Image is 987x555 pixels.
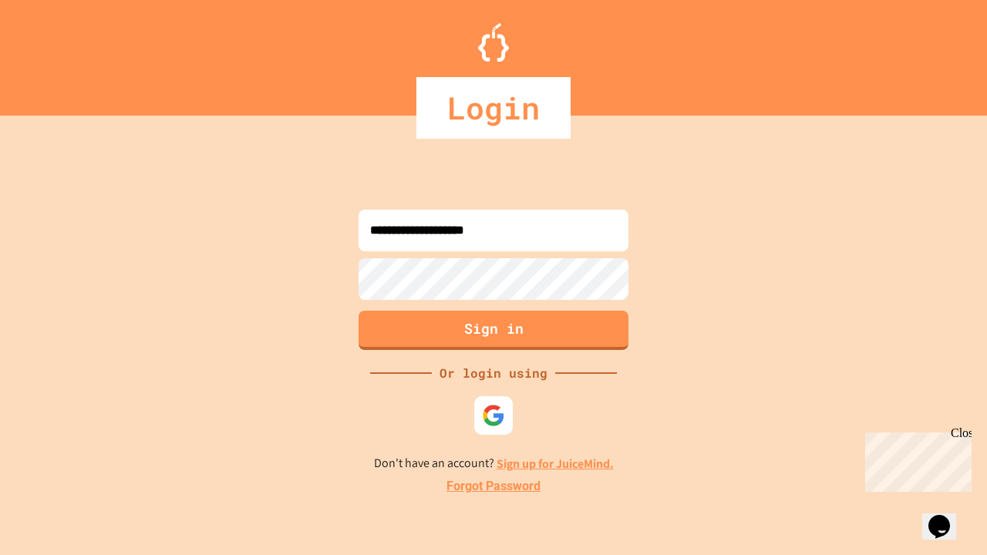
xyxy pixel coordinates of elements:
div: Or login using [432,364,555,382]
iframe: chat widget [859,426,972,492]
button: Sign in [359,311,628,350]
a: Forgot Password [446,477,541,496]
div: Chat with us now!Close [6,6,106,98]
img: google-icon.svg [482,404,505,427]
div: Login [416,77,571,139]
p: Don't have an account? [374,454,614,473]
iframe: chat widget [922,493,972,540]
a: Sign up for JuiceMind. [497,456,614,472]
img: Logo.svg [478,23,509,62]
